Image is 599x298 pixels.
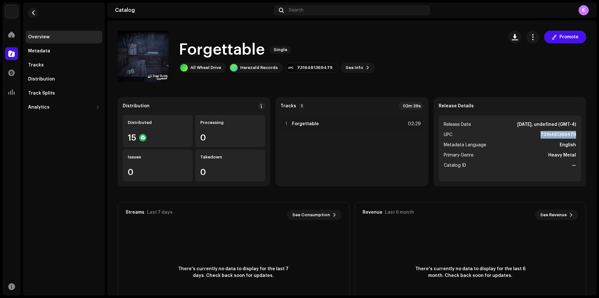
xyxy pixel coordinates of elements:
[176,266,291,279] span: There's currently no data to display for the last 7 days. Check back soon for updates.
[444,131,452,139] span: UPC
[28,49,50,54] div: Metadata
[190,65,221,70] div: All Wheel Drive
[240,65,278,70] div: Herezeld Records
[289,8,303,13] span: Search
[280,103,296,109] strong: Tracks
[444,162,466,169] span: Catalog ID
[540,209,567,221] span: See Revenue
[28,34,50,40] div: Overview
[297,65,333,70] div: 7316481369479
[5,5,18,18] img: 190830b2-3b53-4b0d-992c-d3620458de1d
[28,91,55,96] div: Track Splits
[147,210,173,215] div: Last 7 days
[28,77,55,82] div: Distribution
[200,155,260,160] div: Takedown
[270,46,291,54] span: Single
[26,31,102,43] re-m-nav-item: Overview
[26,101,102,114] re-m-nav-dropdown: Analytics
[444,151,473,159] span: Primary Genre
[200,120,260,125] div: Processing
[399,102,423,110] div: 02m 29s
[126,210,144,215] div: Streams
[292,209,330,221] span: See Consumption
[299,103,304,109] p-badge: 1
[26,45,102,57] re-m-nav-item: Metadata
[341,63,375,73] button: See Info
[346,61,363,74] span: See Info
[26,73,102,86] re-m-nav-item: Distribution
[517,121,576,128] strong: [DATE], undefined (GMT-4)
[541,131,576,139] strong: 7316481369479
[548,151,576,159] strong: Heavy Metal
[413,266,528,279] span: There's currently no data to display for the last 6 month. Check back soon for updates.
[560,141,576,149] strong: English
[292,121,319,126] strong: Forgettable
[26,87,102,100] re-m-nav-item: Track Splits
[128,120,188,125] div: Distributed
[544,31,586,43] button: Promote
[115,8,271,13] div: Catalog
[179,40,265,60] h1: Forgettable
[28,63,44,68] div: Tracks
[128,155,188,160] div: Issues
[28,105,50,110] div: Analytics
[444,121,471,128] span: Release Date
[572,162,576,169] strong: —
[439,103,474,109] strong: Release Details
[559,31,579,43] span: Promote
[535,210,578,220] button: See Revenue
[26,59,102,72] re-m-nav-item: Tracks
[385,210,414,215] div: Last 6 month
[123,103,150,109] div: Distribution
[579,5,589,15] div: K
[287,210,342,220] button: See Consumption
[444,141,486,149] span: Metadata Language
[363,210,382,215] div: Revenue
[407,120,421,128] div: 02:29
